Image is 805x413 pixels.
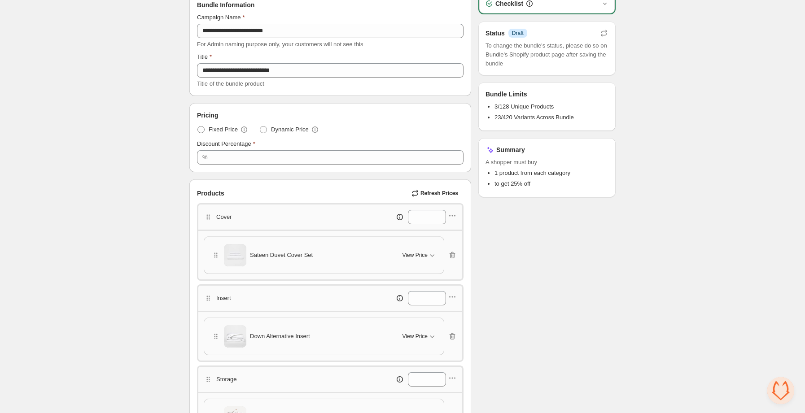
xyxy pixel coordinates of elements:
span: Fixed Price [209,125,238,134]
span: Products [197,189,224,198]
label: Discount Percentage [197,139,255,148]
span: Title of the bundle product [197,80,264,87]
li: to get 25% off [494,179,608,188]
span: Down Alternative Insert [250,332,310,341]
button: Refresh Prices [408,187,464,200]
span: View Price [402,333,428,340]
span: For Admin naming purpose only, your customers will not see this [197,41,363,48]
h3: Summary [496,145,525,154]
span: View Price [402,252,428,259]
span: Dynamic Price [271,125,309,134]
img: Sateen Duvet Cover Set [224,244,246,266]
h3: Bundle Limits [486,90,527,99]
h3: Status [486,29,505,38]
span: Refresh Prices [420,190,458,197]
span: Bundle Information [197,0,254,9]
button: View Price [397,329,442,343]
span: 23/420 Variants Across Bundle [494,114,574,121]
span: Sateen Duvet Cover Set [250,251,313,260]
label: Campaign Name [197,13,245,22]
div: % [202,153,208,162]
label: Title [197,52,212,61]
img: Down Alternative Insert [224,325,246,348]
span: 3/128 Unique Products [494,103,554,110]
button: View Price [397,248,442,262]
li: 1 product from each category [494,169,608,178]
span: A shopper must buy [486,158,608,167]
p: Storage [216,375,237,384]
span: Pricing [197,111,218,120]
p: Cover [216,213,232,222]
a: Відкритий чат [767,377,794,404]
span: Draft [512,30,524,37]
p: Insert [216,294,231,303]
span: To change the bundle's status, please do so on Bundle's Shopify product page after saving the bundle [486,41,608,68]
